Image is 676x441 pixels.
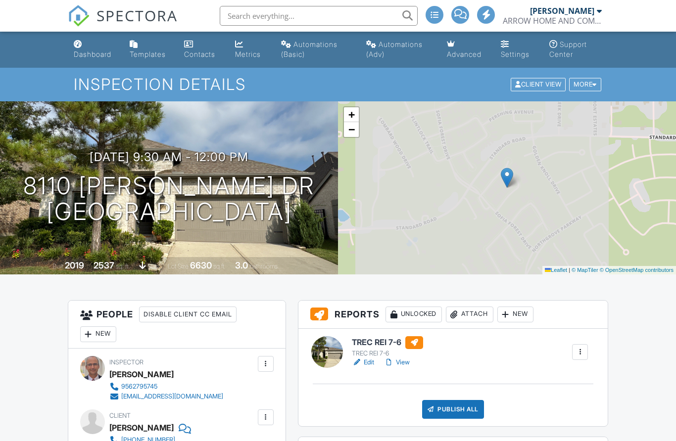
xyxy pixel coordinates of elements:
a: Templates [126,36,172,64]
a: Advanced [443,36,489,64]
div: [PERSON_NAME] [109,367,174,382]
img: Marker [501,168,513,188]
div: 9562795745 [121,383,157,391]
div: Support Center [549,40,587,58]
h1: Inspection Details [74,76,602,93]
span: sq. ft. [116,263,130,270]
a: Zoom out [344,122,359,137]
div: Automations (Basic) [281,40,338,58]
a: Contacts [180,36,224,64]
span: SPECTORA [97,5,178,26]
a: Leaflet [545,267,567,273]
div: Automations (Adv) [366,40,423,58]
span: sq.ft. [213,263,226,270]
span: Built [52,263,63,270]
div: 2019 [65,260,84,270]
div: New [80,326,116,342]
div: 3.0 [235,260,248,270]
div: New [497,307,533,322]
div: Contacts [184,50,215,58]
div: 6630 [190,260,212,270]
h1: 8110 [PERSON_NAME] Dr [GEOGRAPHIC_DATA] [23,173,315,225]
div: More [569,78,601,91]
span: Lot Size [168,263,189,270]
div: Attach [446,307,493,322]
a: Edit [352,357,374,367]
div: Advanced [447,50,482,58]
span: Client [109,412,131,419]
h3: Reports [298,301,608,329]
a: © OpenStreetMap contributors [600,267,674,273]
div: 2537 [94,260,114,270]
a: Settings [497,36,537,64]
h3: People [68,301,286,349]
div: ARROW HOME AND COMMERCIAL INSPECTIONS [503,16,602,26]
span: slab [147,263,158,270]
h6: TREC REI 7-6 [352,336,423,349]
h3: [DATE] 9:30 am - 12:00 pm [90,150,248,164]
div: [EMAIL_ADDRESS][DOMAIN_NAME] [121,393,223,400]
span: + [348,108,355,121]
a: Metrics [231,36,269,64]
div: Templates [130,50,166,58]
span: Inspector [109,358,144,366]
a: Support Center [545,36,607,64]
a: TREC REI 7-6 TREC REI 7-6 [352,336,423,358]
div: Settings [501,50,530,58]
div: Client View [511,78,566,91]
a: SPECTORA [68,13,178,34]
div: [PERSON_NAME] [109,420,174,435]
img: The Best Home Inspection Software - Spectora [68,5,90,27]
a: Client View [510,80,568,88]
div: Metrics [235,50,261,58]
a: 9562795745 [109,382,223,392]
span: bathrooms [249,263,278,270]
a: Automations (Advanced) [362,36,435,64]
div: Dashboard [74,50,111,58]
a: © MapTiler [572,267,598,273]
a: Dashboard [70,36,118,64]
div: Disable Client CC Email [139,307,237,322]
span: | [569,267,570,273]
a: Automations (Basic) [277,36,354,64]
div: TREC REI 7-6 [352,350,423,357]
a: [EMAIL_ADDRESS][DOMAIN_NAME] [109,392,223,401]
a: Zoom in [344,107,359,122]
a: View [384,357,410,367]
input: Search everything... [220,6,418,26]
div: [PERSON_NAME] [530,6,594,16]
div: Unlocked [386,307,442,322]
div: Publish All [422,400,484,419]
span: − [348,123,355,135]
